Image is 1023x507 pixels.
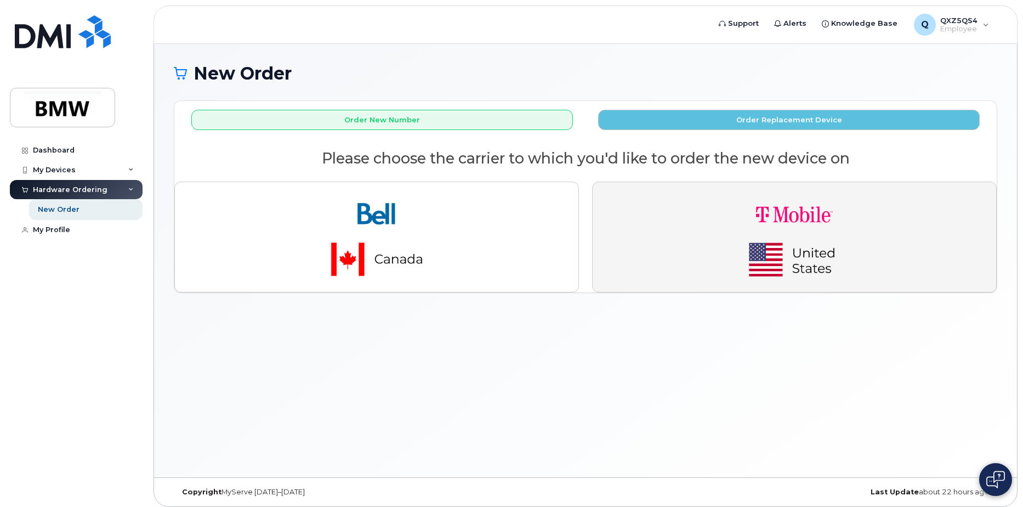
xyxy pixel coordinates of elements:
strong: Last Update [871,488,919,496]
img: Open chat [986,471,1005,488]
button: Order Replacement Device [598,110,980,130]
button: Order New Number [191,110,573,130]
img: bell-18aeeabaf521bd2b78f928a02ee3b89e57356879d39bd386a17a7cccf8069aed.png [300,191,453,283]
div: about 22 hours ago [723,488,997,497]
div: MyServe [DATE]–[DATE] [174,488,448,497]
h2: Please choose the carrier to which you'd like to order the new device on [174,150,997,167]
img: t-mobile-78392d334a420d5b7f0e63d4fa81f6287a21d394dc80d677554bb55bbab1186f.png [718,191,871,283]
strong: Copyright [182,488,221,496]
h1: New Order [174,64,997,83]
